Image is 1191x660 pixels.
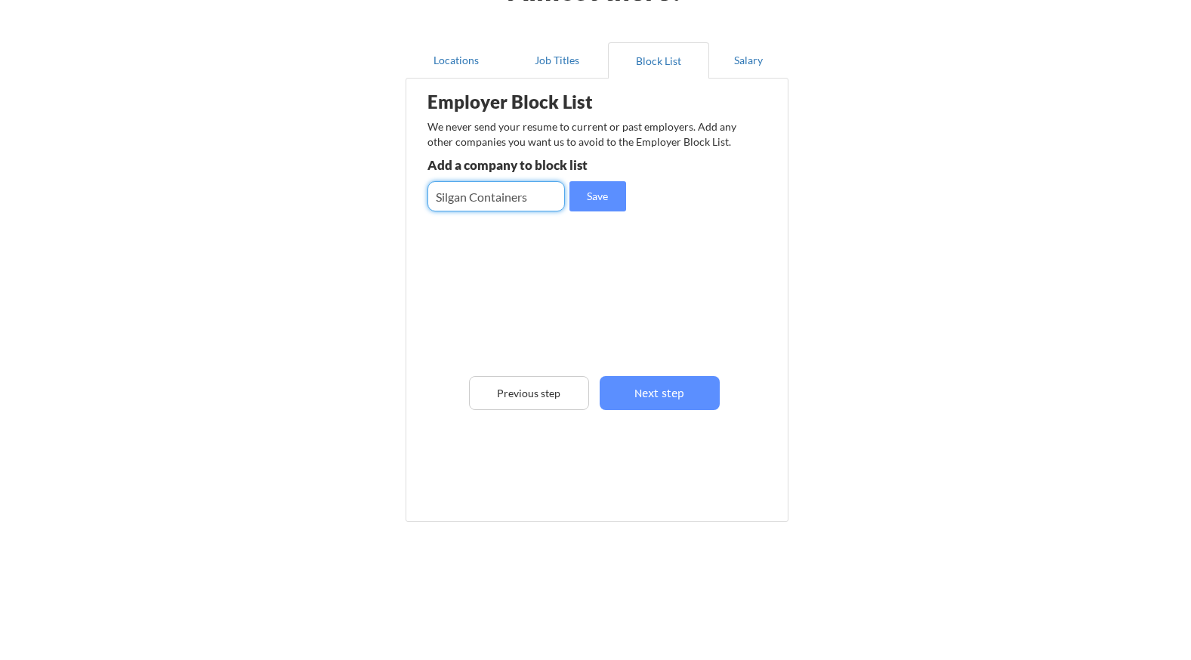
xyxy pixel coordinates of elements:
button: Job Titles [507,42,608,79]
div: Add a company to block list [427,159,649,171]
div: Employer Block List [427,93,665,111]
div: We never send your resume to current or past employers. Add any other companies you want us to av... [427,119,745,149]
input: e.g. Google [427,181,565,211]
button: Previous step [469,376,589,410]
button: Save [569,181,626,211]
button: Block List [608,42,709,79]
button: Locations [406,42,507,79]
button: Salary [709,42,788,79]
button: Next step [600,376,720,410]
